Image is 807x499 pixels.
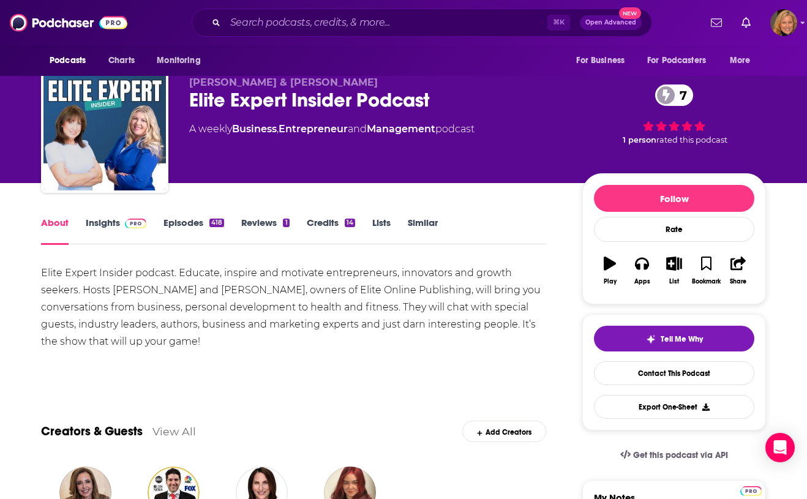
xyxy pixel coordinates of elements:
button: Show profile menu [770,9,797,36]
a: Pro website [740,484,762,496]
div: Share [730,278,746,285]
span: rated this podcast [656,135,727,144]
button: Export One-Sheet [594,395,754,419]
a: Entrepreneur [279,123,348,135]
div: 1 [283,219,289,227]
div: Apps [634,278,650,285]
div: List [669,278,679,285]
button: tell me why sparkleTell Me Why [594,326,754,351]
span: Logged in as LauraHVM [770,9,797,36]
input: Search podcasts, credits, & more... [225,13,547,32]
button: open menu [721,49,766,72]
span: [PERSON_NAME] & [PERSON_NAME] [189,77,378,88]
button: open menu [639,49,724,72]
button: open menu [148,49,216,72]
span: For Business [576,52,625,69]
a: InsightsPodchaser Pro [86,217,146,245]
a: Episodes418 [163,217,224,245]
a: Show notifications dropdown [706,12,727,33]
span: ⌘ K [547,15,570,31]
div: Add Creators [462,421,546,442]
div: Rate [594,217,754,242]
button: Play [594,249,626,293]
a: View All [152,425,196,438]
span: Open Advanced [585,20,636,26]
div: Elite Expert Insider podcast. Educate, inspire and motivate entrepreneurs, innovators and growth ... [41,265,546,350]
button: Bookmark [690,249,722,293]
span: Podcasts [50,52,86,69]
div: Open Intercom Messenger [765,433,795,462]
a: Credits14 [307,217,355,245]
span: New [619,7,641,19]
div: Play [604,278,617,285]
button: List [658,249,690,293]
div: Bookmark [692,278,721,285]
a: Creators & Guests [41,424,143,439]
div: 418 [209,219,224,227]
a: Reviews1 [241,217,289,245]
span: , [277,123,279,135]
span: For Podcasters [647,52,706,69]
button: open menu [568,49,640,72]
div: 14 [345,219,355,227]
a: Charts [100,49,142,72]
img: tell me why sparkle [646,334,656,344]
a: Show notifications dropdown [737,12,756,33]
a: Lists [372,217,391,245]
div: Search podcasts, credits, & more... [192,9,652,37]
span: Tell Me Why [661,334,703,344]
span: 1 person [623,135,656,144]
a: Management [367,123,435,135]
button: Apps [626,249,658,293]
a: About [41,217,69,245]
button: Follow [594,185,754,212]
button: open menu [41,49,102,72]
span: Get this podcast via API [633,450,728,460]
div: A weekly podcast [189,122,475,137]
span: and [348,123,367,135]
button: Open AdvancedNew [580,15,642,30]
div: 7 1 personrated this podcast [582,77,766,152]
a: 7 [655,84,693,106]
span: 7 [667,84,693,106]
img: Elite Expert Insider Podcast [43,68,166,190]
a: Get this podcast via API [610,440,738,470]
img: User Profile [770,9,797,36]
span: More [730,52,751,69]
button: Share [723,249,754,293]
a: Contact This Podcast [594,361,754,385]
span: Monitoring [157,52,200,69]
a: Business [232,123,277,135]
img: Podchaser Pro [740,486,762,496]
img: Podchaser Pro [125,219,146,228]
span: Charts [108,52,135,69]
a: Similar [408,217,438,245]
img: Podchaser - Follow, Share and Rate Podcasts [10,11,127,34]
